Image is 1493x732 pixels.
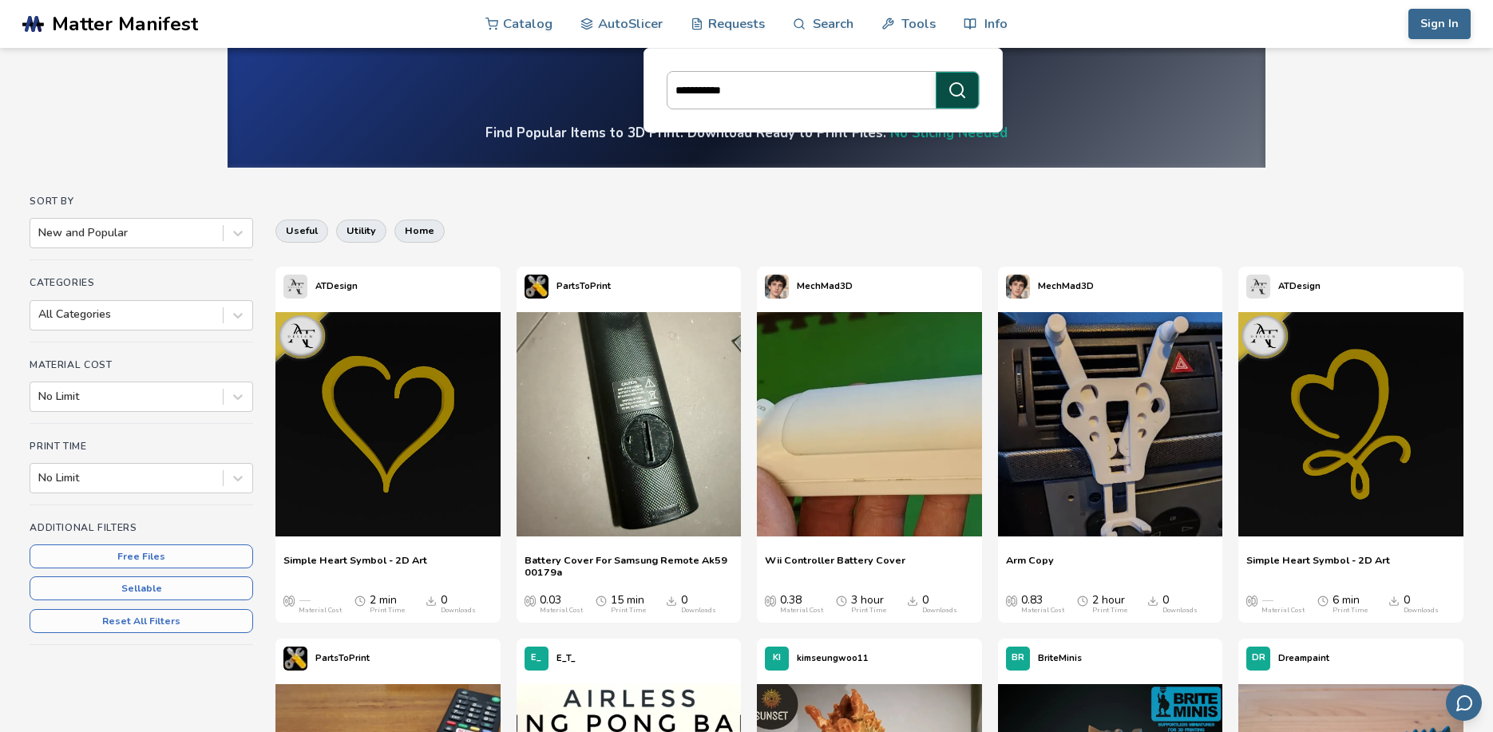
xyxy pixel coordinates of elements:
[1006,594,1017,607] span: Average Cost
[797,650,869,667] p: kimseungwoo11
[525,594,536,607] span: Average Cost
[1278,278,1321,295] p: ATDesign
[998,267,1102,307] a: MechMad3D's profileMechMad3D
[275,220,328,242] button: useful
[1261,594,1273,607] span: —
[666,594,677,607] span: Downloads
[283,275,307,299] img: ATDesign's profile
[1317,594,1329,607] span: Average Print Time
[1408,9,1471,39] button: Sign In
[38,472,42,485] input: No Limit
[1388,594,1400,607] span: Downloads
[1147,594,1158,607] span: Downloads
[30,522,253,533] h4: Additional Filters
[765,275,789,299] img: MechMad3D's profile
[922,607,957,615] div: Downloads
[283,594,295,607] span: Average Cost
[540,607,583,615] div: Material Cost
[441,607,476,615] div: Downloads
[30,277,253,288] h4: Categories
[283,647,307,671] img: PartsToPrint's profile
[836,594,847,607] span: Average Print Time
[1021,594,1064,615] div: 0.83
[851,607,886,615] div: Print Time
[1446,685,1482,721] button: Send feedback via email
[38,390,42,403] input: No Limit
[890,124,1008,142] a: No Slicing Needed
[1038,650,1082,667] p: BriteMinis
[1162,594,1198,615] div: 0
[1404,594,1439,615] div: 0
[611,607,646,615] div: Print Time
[1077,594,1088,607] span: Average Print Time
[765,554,905,578] a: Wii Controller Battery Cover
[780,607,823,615] div: Material Cost
[30,359,253,370] h4: Material Cost
[1404,607,1439,615] div: Downloads
[315,650,370,667] p: PartsToPrint
[30,544,253,568] button: Free Files
[38,308,42,321] input: All Categories
[1246,275,1270,299] img: ATDesign's profile
[1252,653,1265,663] span: DR
[556,650,576,667] p: E_T_
[30,609,253,633] button: Reset All Filters
[1246,554,1390,578] a: Simple Heart Symbol - 2D Art
[1006,554,1054,578] a: Arm Copy
[517,267,619,307] a: PartsToPrint's profilePartsToPrint
[275,267,366,307] a: ATDesign's profileATDesign
[797,278,853,295] p: MechMad3D
[38,227,42,239] input: New and Popular
[315,278,358,295] p: ATDesign
[299,594,310,607] span: —
[1038,278,1094,295] p: MechMad3D
[426,594,437,607] span: Downloads
[275,639,378,679] a: PartsToPrint's profilePartsToPrint
[1333,594,1368,615] div: 6 min
[780,594,823,615] div: 0.38
[851,594,886,615] div: 3 hour
[596,594,607,607] span: Average Print Time
[354,594,366,607] span: Average Print Time
[283,554,427,578] a: Simple Heart Symbol - 2D Art
[540,594,583,615] div: 0.03
[922,594,957,615] div: 0
[757,267,861,307] a: MechMad3D's profileMechMad3D
[1238,267,1329,307] a: ATDesign's profileATDesign
[30,441,253,452] h4: Print Time
[531,653,541,663] span: E_
[1278,650,1329,667] p: Dreampaint
[1261,607,1305,615] div: Material Cost
[681,594,716,615] div: 0
[441,594,476,615] div: 0
[30,576,253,600] button: Sellable
[1021,607,1064,615] div: Material Cost
[681,607,716,615] div: Downloads
[394,220,445,242] button: home
[30,196,253,207] h4: Sort By
[1246,594,1257,607] span: Average Cost
[1012,653,1024,663] span: BR
[370,594,405,615] div: 2 min
[525,275,548,299] img: PartsToPrint's profile
[556,278,611,295] p: PartsToPrint
[1092,607,1127,615] div: Print Time
[485,124,1008,142] h4: Find Popular Items to 3D Print. Download Ready to Print Files.
[611,594,646,615] div: 15 min
[370,607,405,615] div: Print Time
[525,554,733,578] a: Battery Cover For Samsung Remote Ak59 00179a
[907,594,918,607] span: Downloads
[299,607,342,615] div: Material Cost
[1333,607,1368,615] div: Print Time
[1092,594,1127,615] div: 2 hour
[765,594,776,607] span: Average Cost
[336,220,386,242] button: utility
[1006,275,1030,299] img: MechMad3D's profile
[52,13,198,35] span: Matter Manifest
[1162,607,1198,615] div: Downloads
